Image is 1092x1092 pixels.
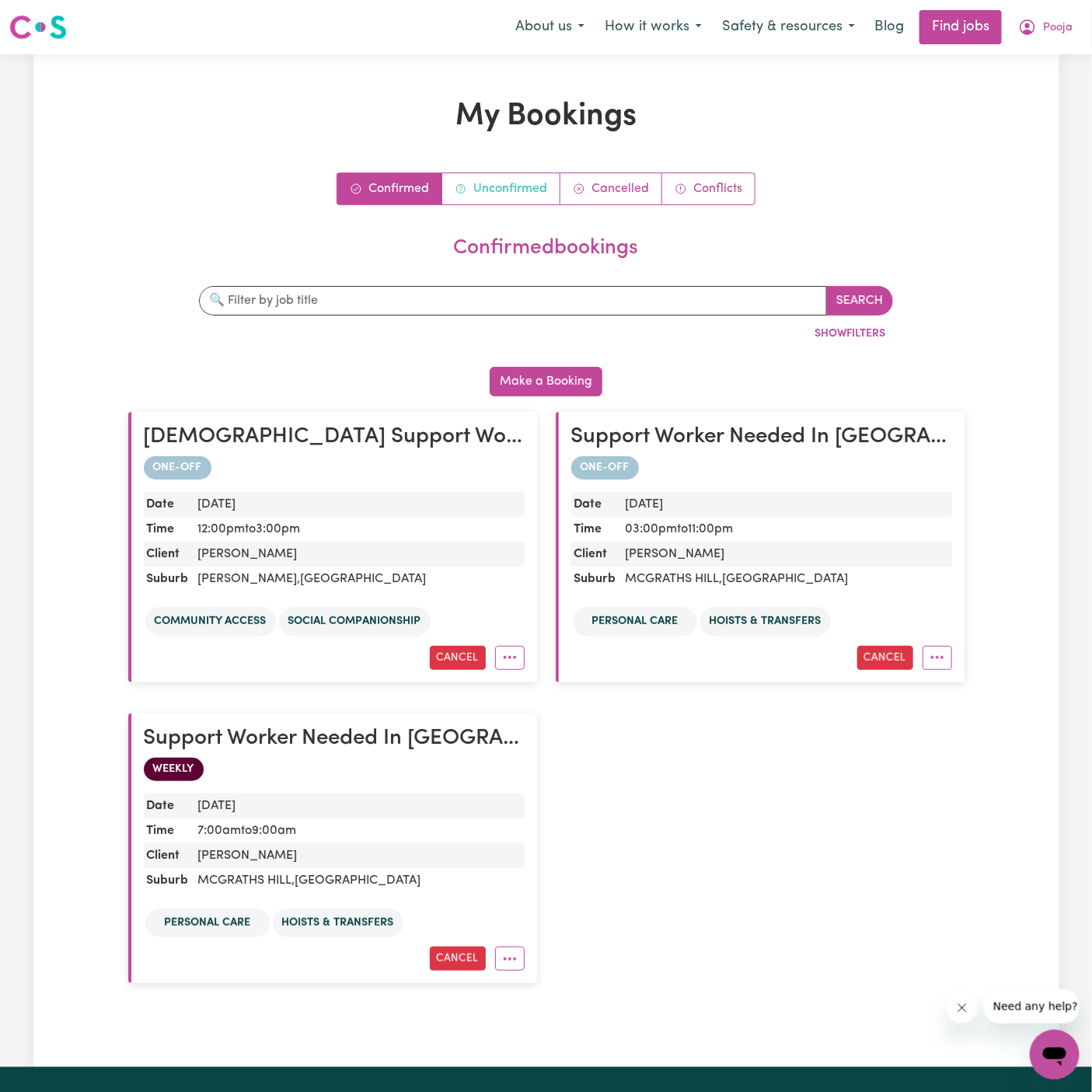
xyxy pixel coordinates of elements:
dd: 12:00pm to 3:00pm [192,517,525,542]
button: Safety & resources [712,11,865,44]
dt: Client [144,843,192,868]
dt: Time [571,517,619,542]
dt: Date [571,492,619,517]
button: My Account [1008,11,1083,44]
img: Careseekers logo [9,13,67,41]
h1: My Bookings [128,98,965,135]
span: WEEKLY [144,758,204,781]
button: More options [495,646,525,670]
button: Make a Booking [490,367,602,396]
dd: [PERSON_NAME] [619,542,952,567]
button: About us [505,11,595,44]
div: one-off booking [571,456,952,480]
dt: Suburb [571,567,619,591]
button: ShowFilters [808,322,893,346]
a: Conflict bookings [662,173,755,204]
button: Cancel [430,947,486,971]
a: Blog [865,10,913,44]
button: Search [826,286,893,316]
dd: MCGRATHS HILL , [GEOGRAPHIC_DATA] [619,567,952,591]
dd: MCGRATHS HILL , [GEOGRAPHIC_DATA] [192,868,525,893]
dd: [PERSON_NAME] [192,542,525,567]
dt: Client [571,542,619,567]
iframe: Message from company [984,989,1080,1024]
li: Personal care [573,607,697,637]
a: Unconfirmed bookings [442,173,560,204]
li: Community access [145,607,276,637]
li: Hoists & transfers [700,607,831,637]
button: Cancel [857,646,913,670]
li: Social companionship [279,607,431,637]
dt: Date [144,492,192,517]
dd: [PERSON_NAME] , [GEOGRAPHIC_DATA] [192,567,525,591]
dd: [DATE] [192,794,525,818]
dt: Time [144,818,192,843]
dd: 7:00am to 9:00am [192,818,525,843]
li: Personal care [145,909,270,938]
h2: Support Worker Needed In McGraths Hill, NSW [144,726,525,752]
h2: Support Worker Needed In McGraths Hill, NSW [571,424,952,451]
dd: [DATE] [192,492,525,517]
dd: 03:00pm to 11:00pm [619,517,952,542]
span: Show [815,328,847,340]
input: 🔍 Filter by job title [199,286,827,316]
a: Cancelled bookings [560,173,662,204]
dt: Suburb [144,868,192,893]
dt: Client [144,542,192,567]
a: Find jobs [919,10,1002,44]
h2: confirmed bookings [134,236,958,261]
dd: [DATE] [619,492,952,517]
div: one-off booking [144,456,525,480]
dt: Suburb [144,567,192,591]
button: How it works [595,11,712,44]
dt: Date [144,794,192,818]
button: More options [495,947,525,971]
span: ONE-OFF [571,456,639,480]
a: Confirmed bookings [337,173,442,204]
li: Hoists & transfers [273,909,403,938]
h2: Female Support Worker Needed In Russell Lea, NSW [144,424,525,451]
iframe: Close message [947,993,978,1024]
button: Cancel [430,646,486,670]
iframe: Button to launch messaging window [1030,1030,1080,1080]
dt: Time [144,517,192,542]
span: ONE-OFF [144,456,211,480]
div: WEEKLY booking [144,758,525,781]
span: Pooja [1043,19,1073,37]
dd: [PERSON_NAME] [192,843,525,868]
button: More options [923,646,952,670]
a: Careseekers logo [9,9,67,45]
